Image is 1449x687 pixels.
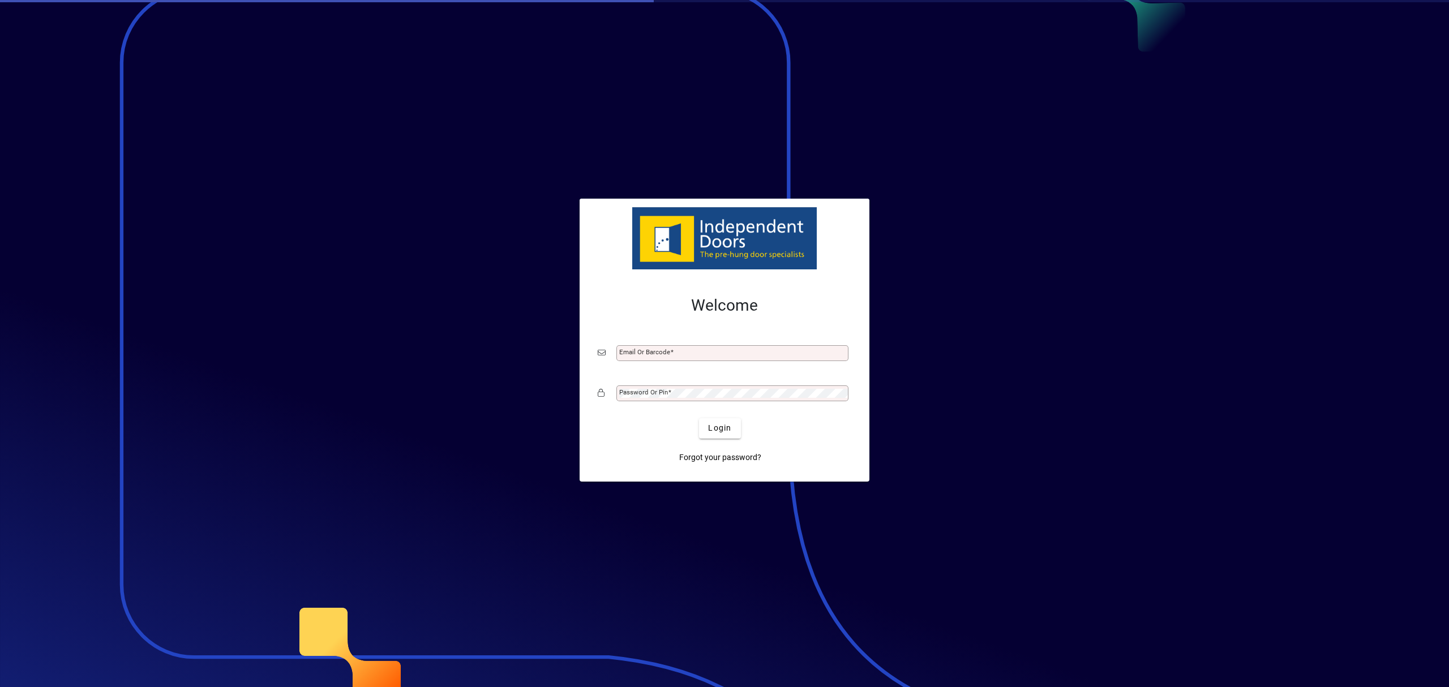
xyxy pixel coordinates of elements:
[619,388,668,396] mat-label: Password or Pin
[708,422,731,434] span: Login
[598,296,851,315] h2: Welcome
[619,348,670,356] mat-label: Email or Barcode
[679,452,761,463] span: Forgot your password?
[699,418,740,439] button: Login
[675,448,766,468] a: Forgot your password?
